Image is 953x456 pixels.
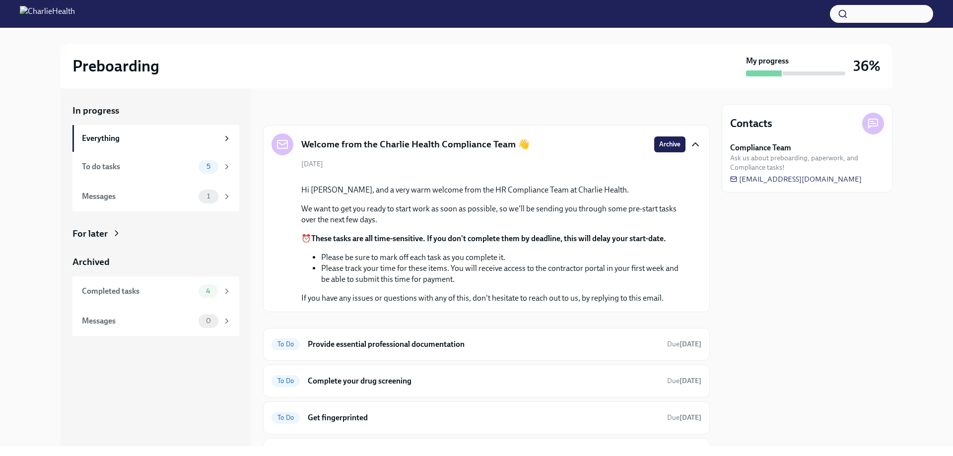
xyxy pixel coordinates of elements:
[667,413,701,422] span: Due
[72,256,239,268] a: Archived
[680,377,701,385] strong: [DATE]
[667,340,701,348] span: Due
[667,413,701,422] span: September 22nd, 2025 08:00
[200,287,216,295] span: 4
[72,306,239,336] a: Messages0
[263,104,310,117] div: In progress
[272,336,701,352] a: To DoProvide essential professional documentationDue[DATE]
[272,373,701,389] a: To DoComplete your drug screeningDue[DATE]
[308,376,659,387] h6: Complete your drug screening
[667,376,701,386] span: September 22nd, 2025 08:00
[321,263,685,285] li: Please track your time for these items. You will receive access to the contractor portal in your ...
[72,276,239,306] a: Completed tasks4
[272,340,300,348] span: To Do
[72,227,239,240] a: For later
[272,414,300,421] span: To Do
[730,153,884,172] span: Ask us about preboarding, paperwork, and Compliance tasks!
[82,316,195,326] div: Messages
[730,174,862,184] a: [EMAIL_ADDRESS][DOMAIN_NAME]
[20,6,75,22] img: CharlieHealth
[308,339,659,350] h6: Provide essential professional documentation
[680,413,701,422] strong: [DATE]
[272,377,300,385] span: To Do
[82,191,195,202] div: Messages
[301,293,685,304] p: If you have any issues or questions with any of this, don't hesitate to reach out to us, by reply...
[301,159,323,169] span: [DATE]
[311,234,666,243] strong: These tasks are all time-sensitive. If you don't complete them by deadline, this will delay your ...
[72,104,239,117] a: In progress
[72,182,239,211] a: Messages1
[82,286,195,297] div: Completed tasks
[201,193,216,200] span: 1
[72,152,239,182] a: To do tasks5
[301,138,530,151] h5: Welcome from the Charlie Health Compliance Team 👋
[301,233,685,244] p: ⏰
[853,57,881,75] h3: 36%
[730,116,772,131] h4: Contacts
[654,136,685,152] button: Archive
[308,412,659,423] h6: Get fingerprinted
[82,133,218,144] div: Everything
[272,410,701,426] a: To DoGet fingerprintedDue[DATE]
[667,339,701,349] span: September 21st, 2025 08:00
[301,203,685,225] p: We want to get you ready to start work as soon as possible, so we'll be sending you through some ...
[321,252,685,263] li: Please be sure to mark off each task as you complete it.
[730,142,791,153] strong: Compliance Team
[82,161,195,172] div: To do tasks
[201,163,216,170] span: 5
[301,185,685,195] p: Hi [PERSON_NAME], and a very warm welcome from the HR Compliance Team at Charlie Health.
[72,56,159,76] h2: Preboarding
[667,377,701,385] span: Due
[659,139,681,149] span: Archive
[72,227,108,240] div: For later
[680,340,701,348] strong: [DATE]
[200,317,217,325] span: 0
[72,125,239,152] a: Everything
[746,56,789,66] strong: My progress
